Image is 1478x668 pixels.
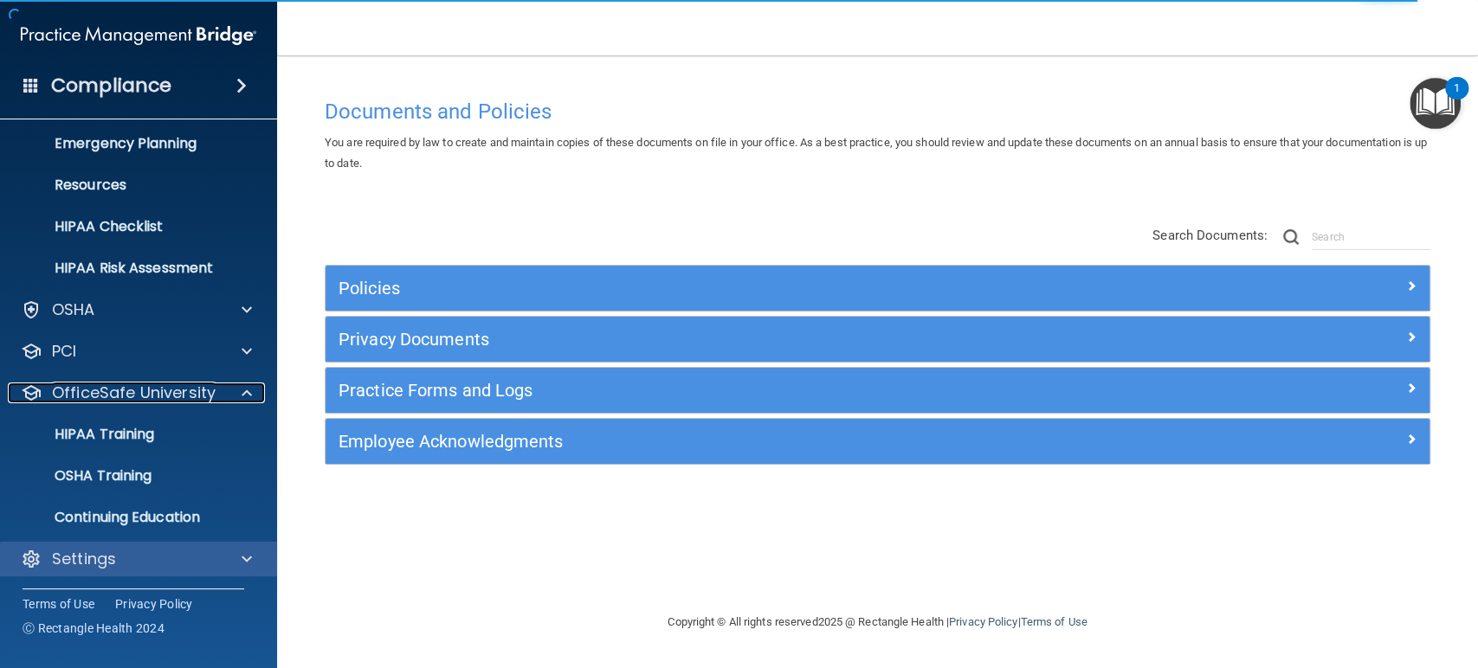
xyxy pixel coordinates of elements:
a: Privacy Documents [339,325,1417,353]
h5: Employee Acknowledgments [339,432,1140,451]
h5: Policies [339,279,1140,298]
a: Policies [339,274,1417,302]
p: OSHA [52,299,95,320]
span: You are required by law to create and maintain copies of these documents on file in your office. ... [325,136,1427,170]
p: OSHA Training [11,467,152,485]
p: Emergency Planning [11,135,248,152]
a: Settings [21,549,252,569]
p: Settings [52,549,116,569]
a: Privacy Policy [949,615,1017,628]
p: HIPAA Training [11,426,154,443]
div: 1 [1454,88,1460,111]
a: Privacy Policy [115,595,193,613]
p: Resources [11,177,248,194]
p: PCI [52,341,76,362]
a: PCI [21,341,252,362]
p: HIPAA Risk Assessment [11,260,248,277]
img: PMB logo [21,18,256,53]
p: HIPAA Checklist [11,218,248,235]
a: Terms of Use [23,595,94,613]
div: Copyright © All rights reserved 2025 @ Rectangle Health | | [562,594,1194,650]
img: ic-search.3b580494.png [1283,229,1299,245]
button: Open Resource Center, 1 new notification [1410,78,1461,129]
iframe: Drift Widget Chat Controller [1178,545,1457,614]
a: Terms of Use [1020,615,1087,628]
a: Practice Forms and Logs [339,376,1417,404]
p: Continuing Education [11,509,248,526]
a: OfficeSafe University [21,382,252,403]
input: Search [1312,224,1430,250]
span: Ⓒ Rectangle Health 2024 [23,620,165,637]
a: OSHA [21,299,252,320]
a: Employee Acknowledgments [339,427,1417,455]
h4: Compliance [51,74,171,98]
h5: Privacy Documents [339,330,1140,349]
h5: Practice Forms and Logs [339,381,1140,400]
h4: Documents and Policies [325,100,1430,123]
p: OfficeSafe University [52,382,216,403]
span: Search Documents: [1152,228,1268,243]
